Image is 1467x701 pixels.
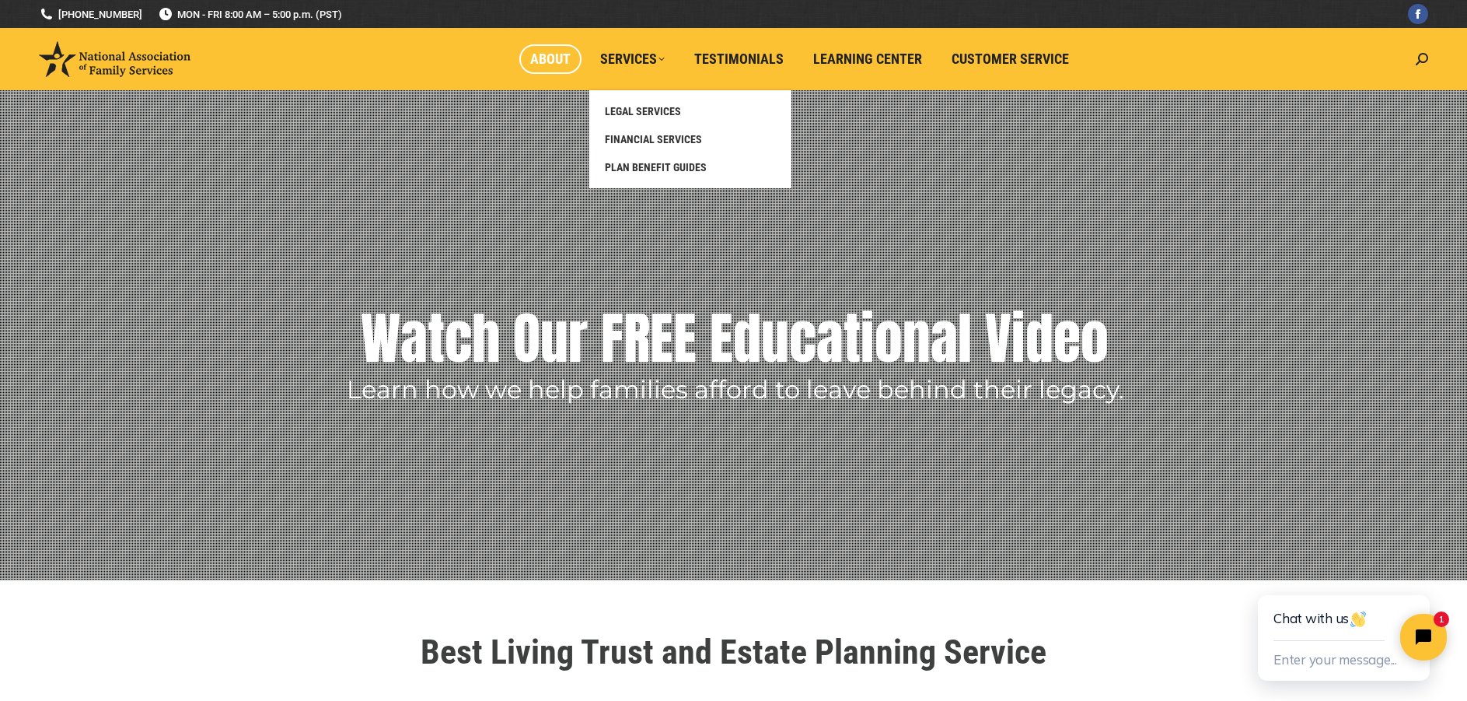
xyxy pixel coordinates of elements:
a: LEGAL SERVICES [597,97,784,125]
rs-layer: Learn how we help families afford to leave behind their legacy. [347,378,1124,401]
span: FINANCIAL SERVICES [605,132,702,146]
a: FINANCIAL SERVICES [597,125,784,153]
iframe: Tidio Chat [1223,545,1467,701]
span: About [530,51,571,68]
span: MON - FRI 8:00 AM – 5:00 p.m. (PST) [158,7,342,22]
span: Services [600,51,665,68]
a: Customer Service [941,44,1080,74]
span: PLAN BENEFIT GUIDES [605,160,707,174]
span: Testimonials [694,51,784,68]
a: About [519,44,582,74]
img: National Association of Family Services [39,41,190,77]
a: Testimonials [683,44,795,74]
span: LEGAL SERVICES [605,104,681,118]
rs-layer: Watch Our FREE Educational Video [361,300,1109,377]
h1: Best Living Trust and Estate Planning Service [299,635,1169,669]
span: Customer Service [952,51,1069,68]
a: PLAN BENEFIT GUIDES [597,153,784,181]
a: Learning Center [802,44,933,74]
a: Facebook page opens in new window [1408,4,1428,24]
span: Learning Center [813,51,922,68]
a: [PHONE_NUMBER] [39,7,142,22]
